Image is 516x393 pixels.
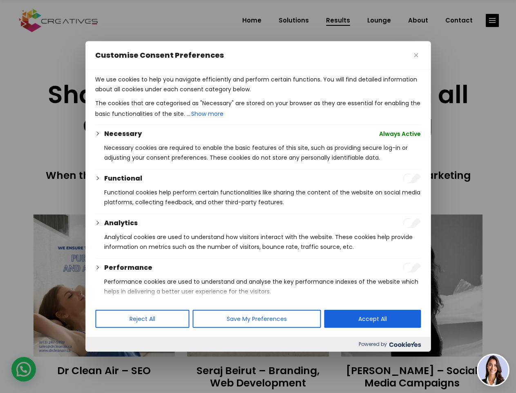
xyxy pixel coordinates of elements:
[104,232,421,252] p: Analytical cookies are used to understand how visitors interact with the website. These cookies h...
[411,50,421,60] button: Close
[104,277,421,296] p: Performance cookies are used to understand and analyse the key performance indexes of the website...
[95,50,224,60] span: Customise Consent Preferences
[85,337,431,352] div: Powered by
[104,129,142,139] button: Necessary
[95,310,189,328] button: Reject All
[95,98,421,120] p: The cookies that are categorised as "Necessary" are stored on your browser as they are essential ...
[192,310,321,328] button: Save My Preferences
[403,263,421,273] input: Enable Performance
[389,342,421,347] img: Cookieyes logo
[478,355,508,385] img: agent
[104,187,421,207] p: Functional cookies help perform certain functionalities like sharing the content of the website o...
[403,218,421,228] input: Enable Analytics
[104,174,142,183] button: Functional
[85,41,431,352] div: Customise Consent Preferences
[95,75,421,94] p: We use cookies to help you navigate efficiently and perform certain functions. You will find deta...
[379,129,421,139] span: Always Active
[403,174,421,183] input: Enable Functional
[414,53,418,57] img: Close
[104,263,152,273] button: Performance
[104,143,421,163] p: Necessary cookies are required to enable the basic features of this site, such as providing secur...
[104,218,138,228] button: Analytics
[324,310,421,328] button: Accept All
[190,108,224,120] button: Show more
